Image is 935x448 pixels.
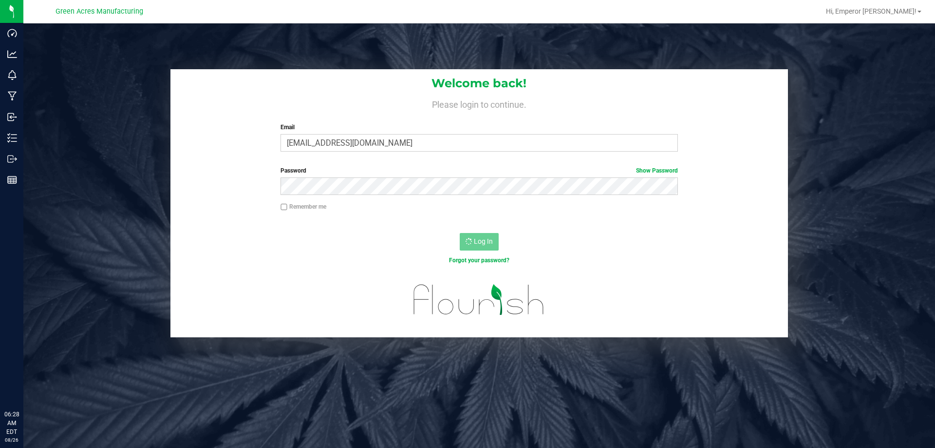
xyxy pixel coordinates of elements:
[7,70,17,80] inline-svg: Monitoring
[7,112,17,122] inline-svg: Inbound
[4,410,19,436] p: 06:28 AM EDT
[7,175,17,185] inline-svg: Reports
[56,7,143,16] span: Green Acres Manufacturing
[280,204,287,211] input: Remember me
[170,97,788,109] h4: Please login to continue.
[280,202,326,211] label: Remember me
[7,28,17,38] inline-svg: Dashboard
[826,7,916,15] span: Hi, Emperor [PERSON_NAME]!
[460,233,499,251] button: Log In
[7,49,17,59] inline-svg: Analytics
[280,167,306,174] span: Password
[280,123,677,132] label: Email
[449,257,509,264] a: Forgot your password?
[7,91,17,101] inline-svg: Manufacturing
[7,154,17,164] inline-svg: Outbound
[7,133,17,143] inline-svg: Inventory
[636,167,678,174] a: Show Password
[402,275,556,325] img: flourish_logo.svg
[170,77,788,90] h1: Welcome back!
[474,237,493,245] span: Log In
[4,436,19,444] p: 08/26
